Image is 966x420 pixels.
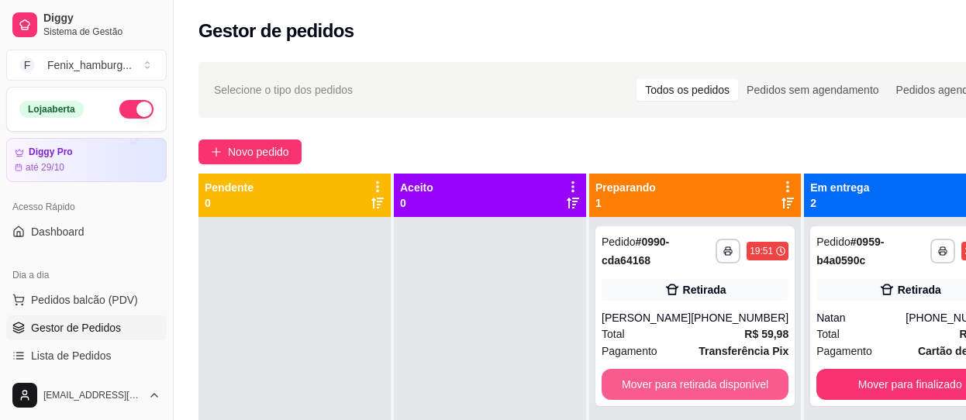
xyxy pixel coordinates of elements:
[400,195,433,211] p: 0
[31,320,121,336] span: Gestor de Pedidos
[6,287,167,312] button: Pedidos balcão (PDV)
[6,315,167,340] a: Gestor de Pedidos
[6,263,167,287] div: Dia a dia
[816,343,872,360] span: Pagamento
[699,345,788,357] strong: Transferência Pix
[750,245,773,257] div: 19:51
[43,389,142,401] span: [EMAIL_ADDRESS][DOMAIN_NAME]
[19,101,84,118] div: Loja aberta
[43,26,160,38] span: Sistema de Gestão
[602,325,625,343] span: Total
[6,219,167,244] a: Dashboard
[400,180,433,195] p: Aceito
[816,236,850,248] span: Pedido
[211,146,222,157] span: plus
[6,138,167,182] a: Diggy Proaté 29/10
[738,79,887,101] div: Pedidos sem agendamento
[214,81,353,98] span: Selecione o tipo dos pedidos
[637,79,738,101] div: Todos os pedidos
[198,139,302,164] button: Novo pedido
[810,195,869,211] p: 2
[205,195,254,211] p: 0
[6,50,167,81] button: Select a team
[119,100,154,119] button: Alterar Status
[816,310,906,325] div: Natan
[898,282,941,298] div: Retirada
[205,180,254,195] p: Pendente
[31,292,138,308] span: Pedidos balcão (PDV)
[198,19,354,43] h2: Gestor de pedidos
[43,12,160,26] span: Diggy
[47,57,132,73] div: Fenix_hamburg ...
[26,161,64,174] article: até 29/10
[6,195,167,219] div: Acesso Rápido
[19,57,35,73] span: F
[595,180,656,195] p: Preparando
[31,224,85,239] span: Dashboard
[228,143,289,160] span: Novo pedido
[602,310,691,325] div: [PERSON_NAME]
[602,236,636,248] span: Pedido
[602,369,788,400] button: Mover para retirada disponível
[6,377,167,414] button: [EMAIL_ADDRESS][DOMAIN_NAME]
[6,343,167,368] a: Lista de Pedidos
[683,282,726,298] div: Retirada
[816,236,884,267] strong: # 0959-b4a0590c
[29,146,73,158] article: Diggy Pro
[810,180,869,195] p: Em entrega
[744,328,788,340] strong: R$ 59,98
[31,348,112,363] span: Lista de Pedidos
[602,236,669,267] strong: # 0990-cda64168
[602,343,657,360] span: Pagamento
[6,6,167,43] a: DiggySistema de Gestão
[595,195,656,211] p: 1
[816,325,840,343] span: Total
[691,310,788,325] div: [PHONE_NUMBER]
